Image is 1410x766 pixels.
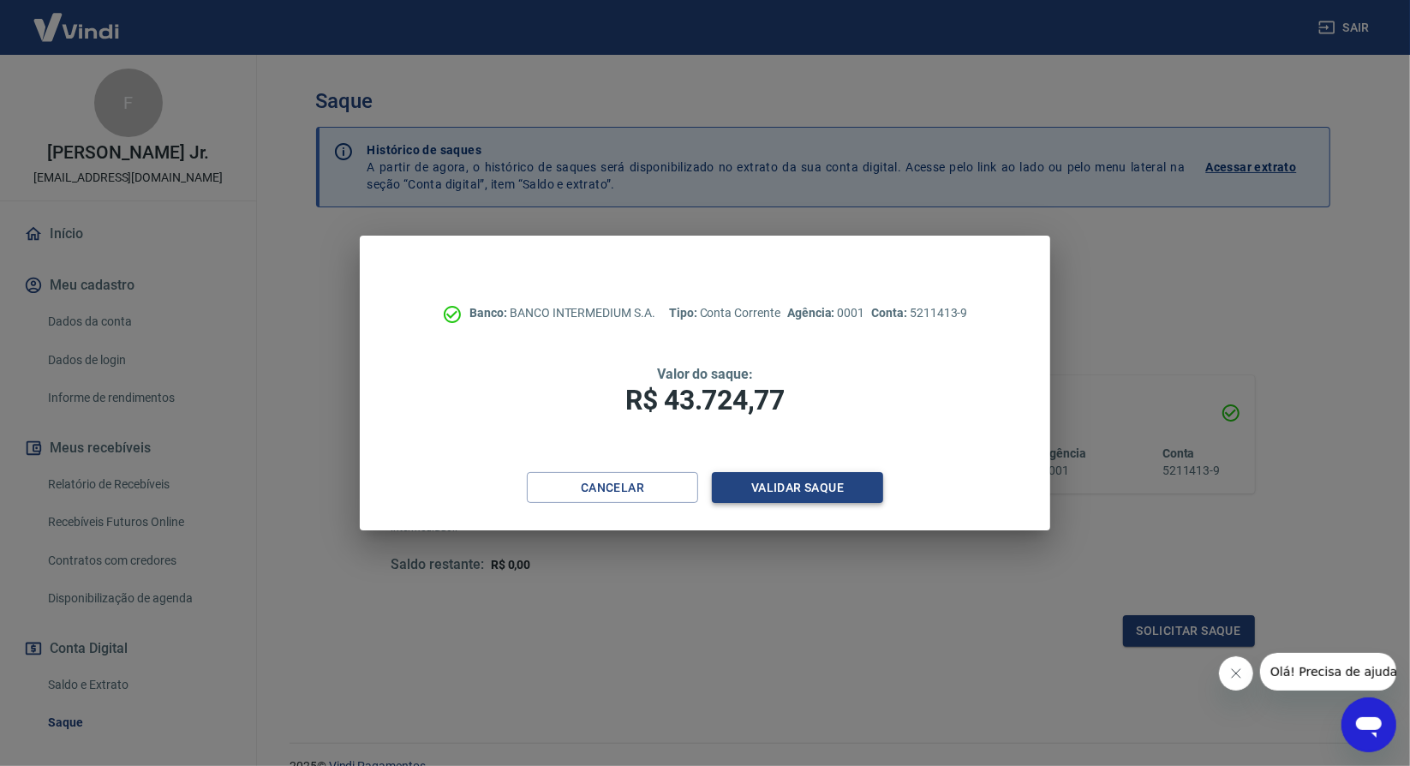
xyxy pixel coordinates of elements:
p: Conta Corrente [669,304,780,322]
iframe: Fechar mensagem [1219,656,1253,691]
span: Banco: [469,306,510,320]
span: Tipo: [669,306,700,320]
span: Agência: [787,306,838,320]
span: Valor do saque: [657,366,753,382]
p: 0001 [787,304,864,322]
iframe: Botão para abrir a janela de mensagens [1341,697,1396,752]
iframe: Mensagem da empresa [1260,653,1396,691]
span: Conta: [871,306,910,320]
span: Olá! Precisa de ajuda? [10,12,144,26]
p: BANCO INTERMEDIUM S.A. [469,304,655,322]
button: Validar saque [712,472,883,504]
p: 5211413-9 [871,304,967,322]
span: R$ 43.724,77 [625,384,785,416]
button: Cancelar [527,472,698,504]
